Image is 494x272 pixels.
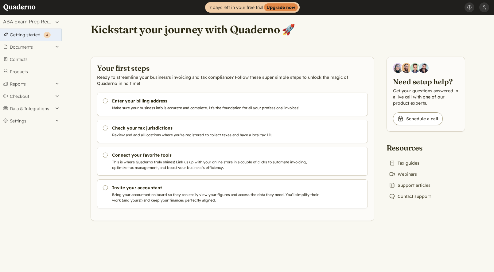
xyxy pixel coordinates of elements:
a: Invite your accountant Bring your accountant on board so they can easily view your figures and ac... [97,179,368,208]
p: Review and add all locations where you're registered to collect taxes and have a local tax ID. [112,132,321,138]
span: 4 [46,33,48,37]
h2: Need setup help? [393,77,459,86]
h1: Kickstart your journey with Quaderno 🚀 [91,23,295,36]
img: Jairo Fumero, Account Executive at Quaderno [402,63,411,73]
p: Make sure your business info is accurate and complete. It's the foundation for all your professio... [112,105,321,111]
img: Javier Rubio, DevRel at Quaderno [419,63,429,73]
strong: Upgrade now [264,3,298,11]
a: Enter your billing address Make sure your business info is accurate and complete. It's the founda... [97,93,368,116]
a: Schedule a call [393,112,443,125]
a: Connect your favorite tools This is where Quaderno truly shines! Link us up with your online stor... [97,147,368,176]
h3: Enter your billing address [112,98,321,104]
img: Diana Carrasco, Account Executive at Quaderno [393,63,403,73]
h3: Connect your favorite tools [112,152,321,158]
a: Support articles [387,181,433,190]
img: Ivo Oltmans, Business Developer at Quaderno [410,63,420,73]
p: Ready to streamline your business's invoicing and tax compliance? Follow these super simple steps... [97,74,368,86]
h2: Resources [387,143,433,153]
h3: Check your tax jurisdictions [112,125,321,131]
a: Webinars [387,170,419,178]
p: Get your questions answered in a live call with one of our product experts. [393,88,459,106]
a: Tax guides [387,159,422,167]
p: Bring your accountant on board so they can easily view your figures and access the data they need... [112,192,321,203]
p: This is where Quaderno truly shines! Link us up with your online store in a couple of clicks to a... [112,159,321,170]
a: Contact support [387,192,433,201]
h2: Your first steps [97,63,368,73]
a: 7 days left in your free trialUpgrade now [205,2,300,13]
h3: Invite your accountant [112,185,321,191]
a: Check your tax jurisdictions Review and add all locations where you're registered to collect taxe... [97,120,368,143]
